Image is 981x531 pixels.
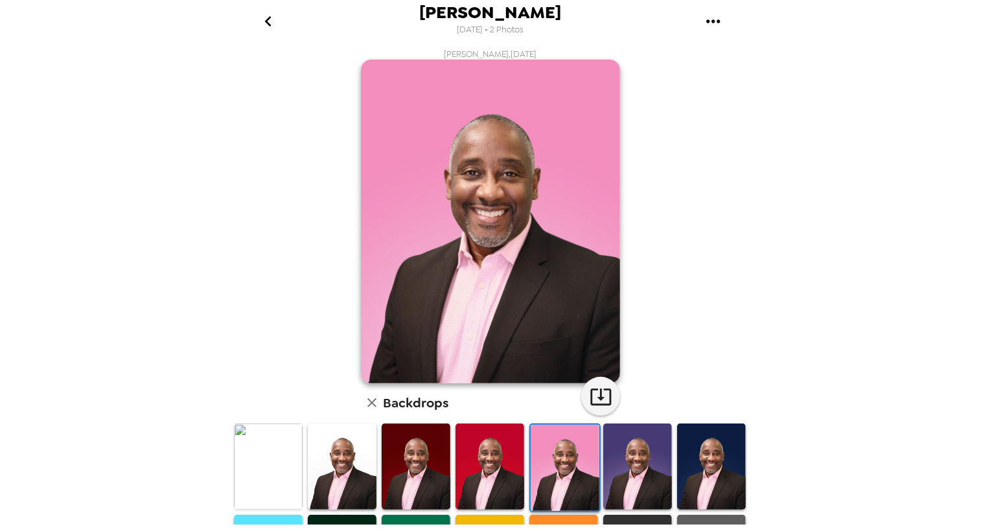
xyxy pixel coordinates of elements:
[420,4,562,21] span: [PERSON_NAME]
[383,392,448,413] h6: Backdrops
[361,60,620,383] img: user
[234,424,303,510] img: Original
[444,49,537,60] span: [PERSON_NAME] , [DATE]
[457,21,524,39] span: [DATE] • 2 Photos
